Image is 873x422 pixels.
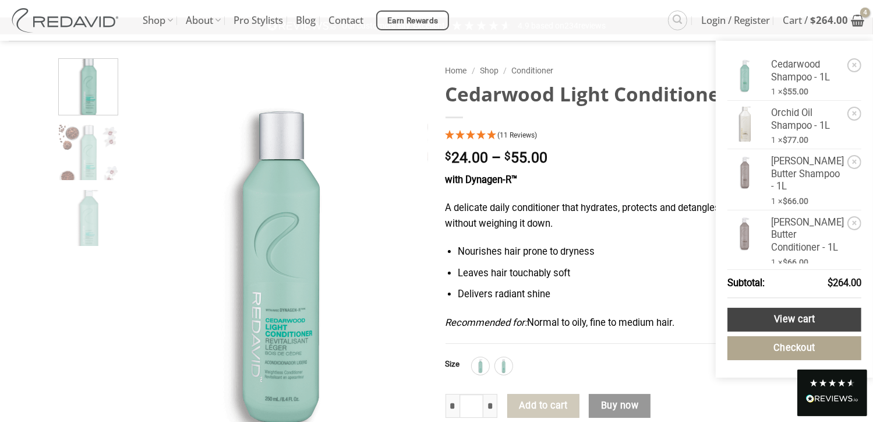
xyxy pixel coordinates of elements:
span: $ [446,151,452,162]
a: View cart [727,308,861,332]
p: A delicate daily conditioner that hydrates, protects and detangles the finest of hair without wei... [446,201,810,231]
a: Checkout [727,336,861,360]
div: 1L [472,357,489,375]
span: $ [505,151,511,162]
a: Remove Cedarwood Shampoo - 1L from cart [847,58,861,72]
span: $ [783,87,787,96]
span: Cart / [783,6,848,35]
span: $ [783,258,787,267]
span: 1 × [771,135,808,146]
a: Remove Shea Butter Conditioner - 1L from cart [847,216,861,230]
bdi: 55.00 [783,87,808,96]
img: REDAVID Cedarwood Light Conditioner - 1 [59,56,118,115]
a: [PERSON_NAME] Butter Conditioner - 1L [771,216,844,254]
li: Delivers radiant shine [458,287,809,303]
bdi: 264.00 [810,13,848,27]
img: 250ml [496,358,511,374]
a: [PERSON_NAME] Butter Shampoo - 1L [771,155,844,193]
a: Conditioner [511,66,553,75]
nav: Breadcrumb [446,64,810,78]
span: Login / Register [701,6,770,35]
bdi: 264.00 [828,277,861,289]
span: $ [783,196,787,206]
span: – [492,149,501,166]
strong: Subtotal: [727,276,765,291]
span: $ [828,277,833,289]
label: Size [446,360,460,368]
input: Product quantity [460,394,484,419]
input: Reduce quantity of Cedarwood Light Conditioner [446,394,460,419]
a: Cedarwood Shampoo - 1L [771,58,844,83]
a: Shop [480,66,499,75]
bdi: 24.00 [446,149,489,166]
div: Read All Reviews [797,370,867,416]
strong: with Dynagen-R™ [446,174,518,185]
bdi: 66.00 [783,196,808,206]
span: 1 × [771,257,808,268]
span: 1 × [771,196,808,207]
img: 1L [473,358,488,374]
span: / [503,66,507,75]
img: REDAVID Cedarwood Light Conditioner [59,125,118,184]
em: Recommended for: [446,317,528,328]
a: Search [668,10,687,30]
span: Earn Rewards [387,15,439,27]
li: Nourishes hair prone to dryness [458,244,809,260]
span: (11 Reviews) [498,131,538,139]
span: $ [810,13,816,27]
button: Buy now [589,394,650,419]
span: $ [783,135,787,145]
span: 1 × [771,86,808,97]
span: / [472,66,475,75]
div: 250ml [495,357,513,375]
img: REDAVID Cedarwood Light Conditioner - Liter [59,190,118,249]
a: Remove Shea Butter Shampoo - 1L from cart [847,155,861,169]
div: 5 Stars - 11 Reviews [446,128,810,144]
bdi: 55.00 [505,149,548,166]
a: Home [446,66,467,75]
bdi: 66.00 [783,258,808,267]
a: Earn Rewards [376,10,449,30]
bdi: 77.00 [783,135,808,145]
h1: Cedarwood Light Conditioner [446,82,810,107]
li: Leaves hair touchably soft [458,266,809,282]
a: Remove Orchid Oil Shampoo - 1L from cart [847,107,861,121]
p: Normal to oily, fine to medium hair. [446,315,810,331]
img: REVIEWS.io [806,395,858,403]
div: 4.8 Stars [809,378,856,388]
img: REDAVID Salon Products | United States [9,8,125,33]
a: Orchid Oil Shampoo - 1L [771,107,844,132]
div: Read All Reviews [806,392,858,407]
input: Increase quantity of Cedarwood Light Conditioner [483,394,497,419]
button: Add to cart [507,394,579,419]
